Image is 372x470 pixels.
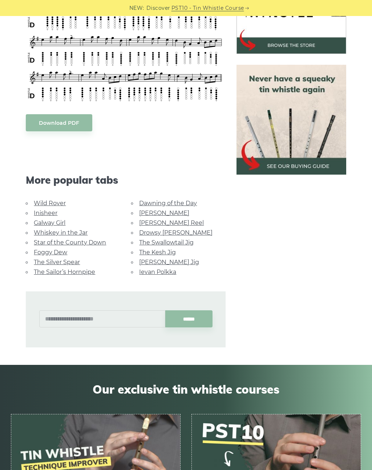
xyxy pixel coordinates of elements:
[139,200,197,207] a: Dawning of the Day
[139,219,204,226] a: [PERSON_NAME] Reel
[34,259,80,266] a: The Silver Spear
[139,210,189,216] a: [PERSON_NAME]
[171,4,244,12] a: PST10 - Tin Whistle Course
[34,219,65,226] a: Galway Girl
[26,174,226,186] span: More popular tabs
[34,229,88,236] a: Whiskey in the Jar
[34,239,106,246] a: Star of the County Down
[34,210,57,216] a: Inisheer
[26,114,92,131] a: Download PDF
[139,259,199,266] a: [PERSON_NAME] Jig
[129,4,144,12] span: NEW:
[236,65,346,174] img: tin whistle buying guide
[139,239,194,246] a: The Swallowtail Jig
[34,200,66,207] a: Wild Rover
[139,229,213,236] a: Drowsy [PERSON_NAME]
[139,268,176,275] a: Ievan Polkka
[34,268,95,275] a: The Sailor’s Hornpipe
[139,249,176,256] a: The Kesh Jig
[146,4,170,12] span: Discover
[34,249,67,256] a: Foggy Dew
[11,382,361,396] span: Our exclusive tin whistle courses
